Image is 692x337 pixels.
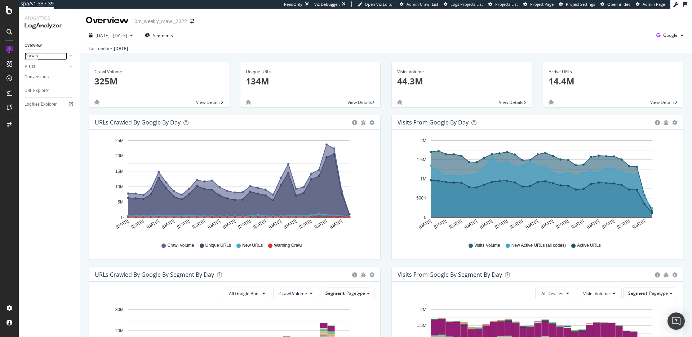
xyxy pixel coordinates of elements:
[115,307,124,312] text: 30M
[631,219,646,230] text: [DATE]
[672,272,677,277] div: gear
[347,99,372,105] span: View Details
[25,73,49,81] div: Conversions
[417,157,426,162] text: 1.5M
[146,219,160,230] text: [DATE]
[444,1,483,7] a: Logs Projects List
[407,1,438,7] span: Admin Crawl List
[279,290,307,297] span: Crawl Volume
[495,1,518,7] span: Projects List
[416,196,426,201] text: 500K
[25,22,74,30] div: LogAnalyzer
[314,219,328,230] text: [DATE]
[499,99,523,105] span: View Details
[207,219,221,230] text: [DATE]
[509,219,524,230] text: [DATE]
[397,75,526,87] p: 44.3M
[549,69,678,75] div: Active URLs
[549,75,678,87] p: 14.4M
[369,120,374,125] div: gear
[196,99,221,105] span: View Details
[628,290,647,296] span: Segment
[242,242,263,249] span: New URLs
[549,100,554,105] div: bug
[352,272,357,277] div: circle-info
[314,1,340,7] div: Viz Debugger:
[448,219,463,230] text: [DATE]
[352,120,357,125] div: circle-info
[643,1,665,7] span: Admin Page
[94,69,223,75] div: Crawl Volume
[601,219,616,230] text: [DATE]
[566,1,595,7] span: Project Settings
[463,219,478,230] text: [DATE]
[559,1,595,7] a: Project Settings
[191,219,206,230] text: [DATE]
[398,271,502,278] div: Visits from Google By Segment By Day
[25,63,35,70] div: Visits
[176,219,191,230] text: [DATE]
[25,14,74,22] div: Analytics
[655,272,660,277] div: circle-info
[420,138,426,143] text: 2M
[190,19,194,24] div: arrow-right-arrow-left
[525,219,539,230] text: [DATE]
[555,219,569,230] text: [DATE]
[25,52,38,60] div: Crawls
[268,219,282,230] text: [DATE]
[494,219,509,230] text: [DATE]
[530,1,554,7] span: Project Page
[25,101,75,108] a: Logfiles Explorer
[361,272,366,277] div: bug
[346,290,365,296] span: Pagetype
[650,99,675,105] span: View Details
[361,120,366,125] div: bug
[161,219,175,230] text: [DATE]
[94,75,223,87] p: 325M
[86,14,129,27] div: Overview
[252,219,267,230] text: [DATE]
[398,135,675,236] svg: A chart.
[325,290,345,296] span: Segment
[25,63,67,70] a: Visits
[424,215,426,220] text: 0
[222,219,236,230] text: [DATE]
[229,290,259,297] span: All Google Bots
[115,219,129,230] text: [DATE]
[600,1,630,7] a: Open in dev
[94,100,99,105] div: bug
[115,169,124,174] text: 15M
[273,288,319,299] button: Crawl Volume
[95,271,214,278] div: URLs Crawled by Google By Segment By Day
[25,87,75,95] a: URL Explorer
[25,73,75,81] a: Conversions
[397,69,526,75] div: Visits Volume
[451,1,483,7] span: Logs Projects List
[511,242,566,249] span: New Active URLs (all codes)
[115,328,124,333] text: 20M
[400,1,438,7] a: Admin Crawl List
[541,290,563,297] span: All Devices
[89,45,128,52] div: Last update
[418,219,432,230] text: [DATE]
[577,288,622,299] button: Visits Volume
[636,1,665,7] a: Admin Page
[523,1,554,7] a: Project Page
[655,120,660,125] div: circle-info
[577,242,601,249] span: Active URLs
[672,120,677,125] div: gear
[115,184,124,189] text: 10M
[121,215,124,220] text: 0
[283,219,297,230] text: [DATE]
[667,312,685,330] div: Open Intercom Messenger
[25,52,67,60] a: Crawls
[205,242,231,249] span: Unique URLs
[117,200,124,205] text: 5M
[649,290,668,296] span: Pagetype
[488,1,518,7] a: Projects List
[114,45,128,52] div: [DATE]
[365,1,394,7] span: Open Viz Editor
[653,30,686,41] button: Google
[246,69,375,75] div: Unique URLs
[246,75,375,87] p: 134M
